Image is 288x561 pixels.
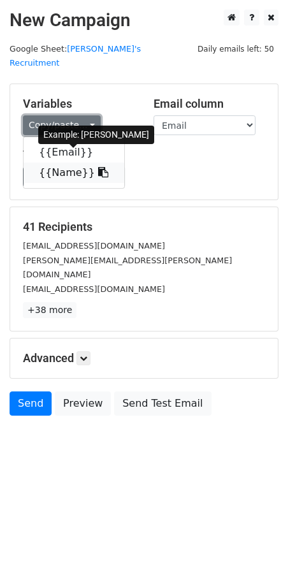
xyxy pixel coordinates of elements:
[24,163,124,183] a: {{Name}}
[10,10,278,31] h2: New Campaign
[23,241,165,251] small: [EMAIL_ADDRESS][DOMAIN_NAME]
[10,44,141,68] a: [PERSON_NAME]'s Recruitment
[193,44,278,54] a: Daily emails left: 50
[23,302,76,318] a: +38 more
[55,391,111,416] a: Preview
[24,142,124,163] a: {{Email}}
[114,391,211,416] a: Send Test Email
[224,500,288,561] iframe: Chat Widget
[23,351,265,365] h5: Advanced
[10,391,52,416] a: Send
[23,115,101,135] a: Copy/paste...
[154,97,265,111] h5: Email column
[23,97,134,111] h5: Variables
[23,256,232,280] small: [PERSON_NAME][EMAIL_ADDRESS][PERSON_NAME][DOMAIN_NAME]
[38,126,154,144] div: Example: [PERSON_NAME]
[193,42,278,56] span: Daily emails left: 50
[23,284,165,294] small: [EMAIL_ADDRESS][DOMAIN_NAME]
[23,220,265,234] h5: 41 Recipients
[10,44,141,68] small: Google Sheet:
